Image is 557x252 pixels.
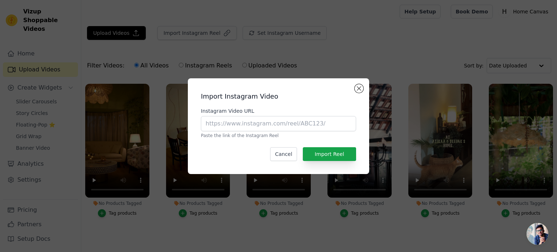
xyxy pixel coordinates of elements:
button: Close modal [355,84,363,93]
input: https://www.instagram.com/reel/ABC123/ [201,116,356,131]
p: Paste the link of the Instagram Reel [201,133,356,139]
label: Instagram Video URL [201,107,356,115]
button: Cancel [270,147,297,161]
button: Import Reel [303,147,356,161]
h2: Import Instagram Video [201,91,356,102]
div: Open chat [527,223,548,245]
